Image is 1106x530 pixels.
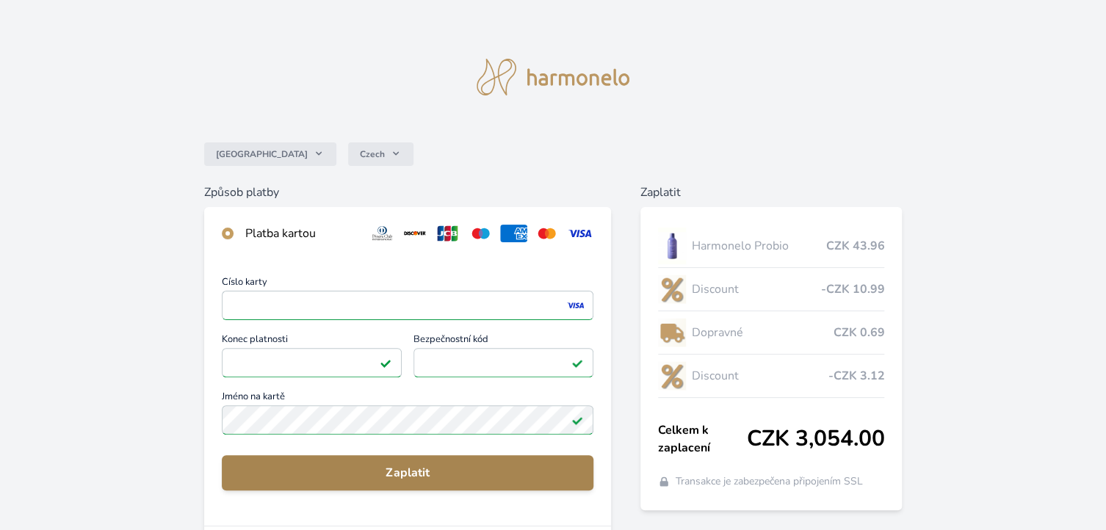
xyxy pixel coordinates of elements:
img: maestro.svg [467,225,494,242]
img: CLEAN_PROBIO_se_stinem_x-lo.jpg [658,228,686,264]
span: Transakce je zabezpečena připojením SSL [676,474,863,489]
img: Platné pole [571,414,583,426]
button: Zaplatit [222,455,593,490]
img: mc.svg [533,225,560,242]
span: CZK 0.69 [833,324,884,341]
iframe: Iframe pro číslo karty [228,295,587,316]
span: Dopravné [692,324,833,341]
img: discover.svg [402,225,429,242]
span: Discount [692,280,820,298]
div: Platba kartou [245,225,357,242]
span: Bezpečnostní kód [413,335,593,348]
button: Czech [348,142,413,166]
span: Discount [692,367,828,385]
span: CZK 43.96 [825,237,884,255]
img: amex.svg [500,225,527,242]
span: Czech [360,148,385,160]
span: [GEOGRAPHIC_DATA] [216,148,308,160]
input: Jméno na kartěPlatné pole [222,405,593,435]
span: -CZK 10.99 [820,280,884,298]
img: discount-lo.png [658,357,686,394]
img: Platné pole [380,357,391,369]
span: Konec platnosti [222,335,402,348]
img: diners.svg [369,225,396,242]
img: delivery-lo.png [658,314,686,351]
img: visa.svg [566,225,593,242]
span: Číslo karty [222,277,593,291]
img: jcb.svg [434,225,461,242]
iframe: Iframe pro bezpečnostní kód [420,352,587,373]
h6: Způsob platby [204,184,611,201]
span: -CZK 3.12 [828,367,884,385]
h6: Zaplatit [640,184,902,201]
button: [GEOGRAPHIC_DATA] [204,142,336,166]
iframe: Iframe pro datum vypršení platnosti [228,352,395,373]
span: Harmonelo Probio [692,237,825,255]
img: Platné pole [571,357,583,369]
span: Celkem k zaplacení [658,421,746,457]
span: Zaplatit [234,464,582,482]
span: CZK 3,054.00 [746,426,884,452]
img: visa [565,299,585,312]
img: discount-lo.png [658,271,686,308]
span: Jméno na kartě [222,392,593,405]
img: logo.svg [477,59,629,95]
